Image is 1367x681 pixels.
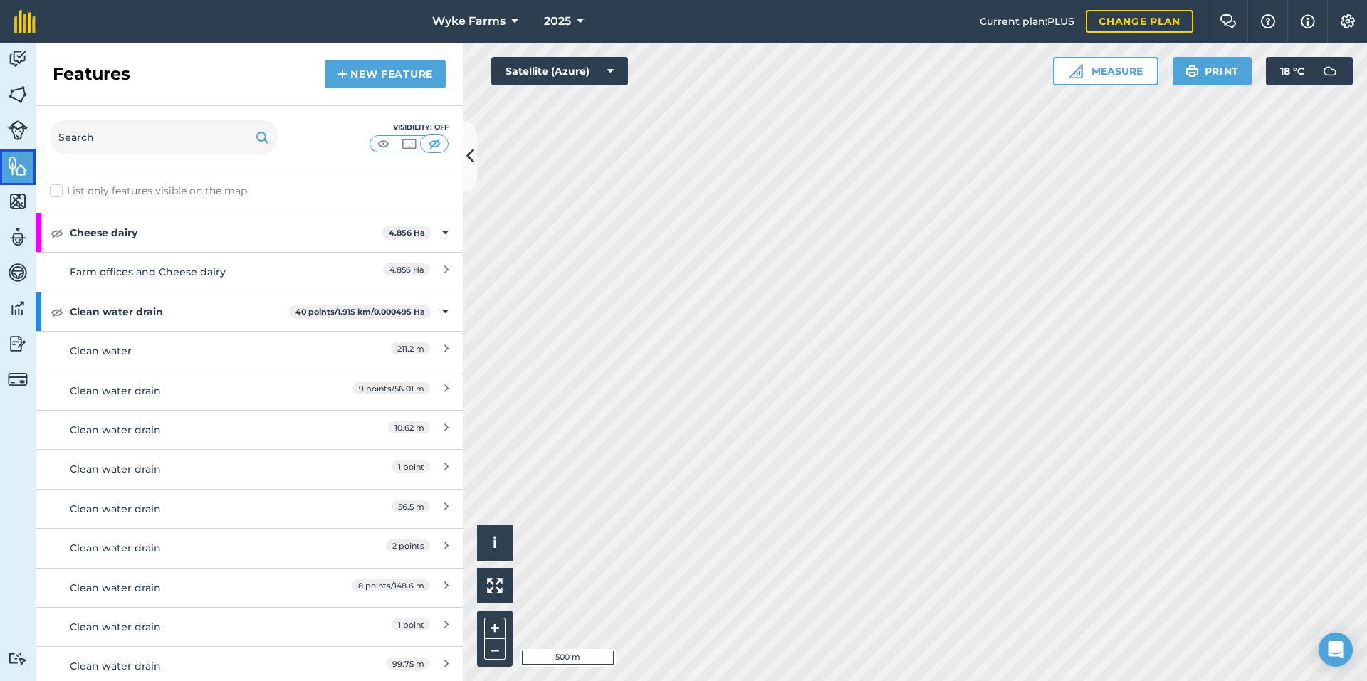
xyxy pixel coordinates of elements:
input: Search [50,120,278,154]
a: Clean water211.2 m [36,331,463,370]
label: List only features visible on the map [50,184,247,199]
img: svg+xml;base64,PHN2ZyB4bWxucz0iaHR0cDovL3d3dy53My5vcmcvMjAwMC9zdmciIHdpZHRoPSIxOCIgaGVpZ2h0PSIyNC... [51,224,63,241]
img: svg+xml;base64,PHN2ZyB4bWxucz0iaHR0cDovL3d3dy53My5vcmcvMjAwMC9zdmciIHdpZHRoPSI1MCIgaGVpZ2h0PSI0MC... [400,137,418,151]
strong: 40 points / 1.915 km / 0.000495 Ha [295,307,425,317]
img: Ruler icon [1069,64,1083,78]
div: Clean water drain [70,383,323,398]
div: Clean water drain [70,501,323,517]
button: + [484,618,506,639]
div: Clean water drain [70,540,323,556]
span: i [493,534,497,551]
img: svg+xml;base64,PHN2ZyB4bWxucz0iaHR0cDovL3d3dy53My5vcmcvMjAwMC9zdmciIHdpZHRoPSI1NiIgaGVpZ2h0PSI2MC... [8,84,28,105]
img: svg+xml;base64,PD94bWwgdmVyc2lvbj0iMS4wIiBlbmNvZGluZz0idXRmLTgiPz4KPCEtLSBHZW5lcmF0b3I6IEFkb2JlIE... [8,120,28,140]
img: svg+xml;base64,PHN2ZyB4bWxucz0iaHR0cDovL3d3dy53My5vcmcvMjAwMC9zdmciIHdpZHRoPSIxOSIgaGVpZ2h0PSIyNC... [1185,63,1199,80]
button: Satellite (Azure) [491,57,628,85]
img: svg+xml;base64,PD94bWwgdmVyc2lvbj0iMS4wIiBlbmNvZGluZz0idXRmLTgiPz4KPCEtLSBHZW5lcmF0b3I6IEFkb2JlIE... [8,369,28,389]
img: svg+xml;base64,PD94bWwgdmVyc2lvbj0iMS4wIiBlbmNvZGluZz0idXRmLTgiPz4KPCEtLSBHZW5lcmF0b3I6IEFkb2JlIE... [8,297,28,319]
span: 56.5 m [392,500,430,512]
span: 211.2 m [391,342,430,354]
span: 1 point [392,618,430,630]
img: svg+xml;base64,PD94bWwgdmVyc2lvbj0iMS4wIiBlbmNvZGluZz0idXRmLTgiPz4KPCEtLSBHZW5lcmF0b3I6IEFkb2JlIE... [8,226,28,248]
a: Clean water drain56.5 m [36,489,463,528]
span: 9 points / 56.01 m [352,382,430,394]
button: i [477,525,513,561]
img: svg+xml;base64,PHN2ZyB4bWxucz0iaHR0cDovL3d3dy53My5vcmcvMjAwMC9zdmciIHdpZHRoPSIxOCIgaGVpZ2h0PSIyNC... [51,303,63,320]
strong: Clean water drain [70,292,289,331]
a: Change plan [1086,10,1193,33]
span: 99.75 m [386,658,430,670]
span: 8 points / 148.6 m [352,579,430,591]
img: Four arrows, one pointing top left, one top right, one bottom right and the last bottom left [487,578,503,593]
img: A cog icon [1339,14,1356,28]
a: Farm offices and Cheese dairy4.856 Ha [36,252,463,291]
img: svg+xml;base64,PD94bWwgdmVyc2lvbj0iMS4wIiBlbmNvZGluZz0idXRmLTgiPz4KPCEtLSBHZW5lcmF0b3I6IEFkb2JlIE... [1316,57,1344,85]
div: Clean water drain [70,461,323,477]
img: A question mark icon [1259,14,1277,28]
span: 1 point [392,460,430,473]
img: svg+xml;base64,PD94bWwgdmVyc2lvbj0iMS4wIiBlbmNvZGluZz0idXRmLTgiPz4KPCEtLSBHZW5lcmF0b3I6IEFkb2JlIE... [8,333,28,354]
img: svg+xml;base64,PHN2ZyB4bWxucz0iaHR0cDovL3d3dy53My5vcmcvMjAwMC9zdmciIHdpZHRoPSIxNyIgaGVpZ2h0PSIxNy... [1301,13,1315,30]
img: svg+xml;base64,PHN2ZyB4bWxucz0iaHR0cDovL3d3dy53My5vcmcvMjAwMC9zdmciIHdpZHRoPSI1MCIgaGVpZ2h0PSI0MC... [426,137,444,151]
div: Clean water [70,343,323,359]
span: Current plan : PLUS [980,14,1074,29]
img: svg+xml;base64,PHN2ZyB4bWxucz0iaHR0cDovL3d3dy53My5vcmcvMjAwMC9zdmciIHdpZHRoPSIxOSIgaGVpZ2h0PSIyNC... [256,129,269,146]
div: Clean water drain40 points/1.915 km/0.000495 Ha [36,292,463,331]
h2: Features [53,63,130,85]
button: 18 °C [1266,57,1353,85]
strong: 4.856 Ha [389,228,425,238]
button: Measure [1053,57,1158,85]
img: svg+xml;base64,PHN2ZyB4bWxucz0iaHR0cDovL3d3dy53My5vcmcvMjAwMC9zdmciIHdpZHRoPSI1NiIgaGVpZ2h0PSI2MC... [8,155,28,176]
div: Cheese dairy4.856 Ha [36,213,463,252]
div: Farm offices and Cheese dairy [70,264,323,280]
img: svg+xml;base64,PHN2ZyB4bWxucz0iaHR0cDovL3d3dy53My5vcmcvMjAwMC9zdmciIHdpZHRoPSIxNCIgaGVpZ2h0PSIyNC... [337,65,347,83]
div: Clean water drain [70,619,323,635]
div: Clean water drain [70,580,323,596]
img: fieldmargin Logo [14,10,36,33]
span: Wyke Farms [432,13,506,30]
span: 4.856 Ha [383,263,430,275]
span: 2 points [386,539,430,551]
button: – [484,639,506,660]
div: Visibility: Off [369,122,449,133]
a: Clean water drain1 point [36,607,463,646]
div: Clean water drain [70,422,323,438]
img: svg+xml;base64,PHN2ZyB4bWxucz0iaHR0cDovL3d3dy53My5vcmcvMjAwMC9zdmciIHdpZHRoPSI1NiIgaGVpZ2h0PSI2MC... [8,191,28,212]
a: Clean water drain1 point [36,449,463,488]
a: New feature [325,60,446,88]
img: svg+xml;base64,PD94bWwgdmVyc2lvbj0iMS4wIiBlbmNvZGluZz0idXRmLTgiPz4KPCEtLSBHZW5lcmF0b3I6IEFkb2JlIE... [8,652,28,665]
a: Clean water drain9 points/56.01 m [36,371,463,410]
span: 2025 [544,13,571,30]
img: svg+xml;base64,PHN2ZyB4bWxucz0iaHR0cDovL3d3dy53My5vcmcvMjAwMC9zdmciIHdpZHRoPSI1MCIgaGVpZ2h0PSI0MC... [375,137,392,151]
strong: Cheese dairy [70,213,382,252]
span: 10.62 m [388,421,430,433]
div: Open Intercom Messenger [1319,633,1353,667]
a: Clean water drain2 points [36,528,463,567]
a: Clean water drain8 points/148.6 m [36,568,463,607]
button: Print [1173,57,1252,85]
div: Clean water drain [70,658,323,674]
img: svg+xml;base64,PD94bWwgdmVyc2lvbj0iMS4wIiBlbmNvZGluZz0idXRmLTgiPz4KPCEtLSBHZW5lcmF0b3I6IEFkb2JlIE... [8,48,28,70]
img: svg+xml;base64,PD94bWwgdmVyc2lvbj0iMS4wIiBlbmNvZGluZz0idXRmLTgiPz4KPCEtLSBHZW5lcmF0b3I6IEFkb2JlIE... [8,262,28,283]
img: Two speech bubbles overlapping with the left bubble in the forefront [1220,14,1237,28]
span: 18 ° C [1280,57,1304,85]
a: Clean water drain10.62 m [36,410,463,449]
